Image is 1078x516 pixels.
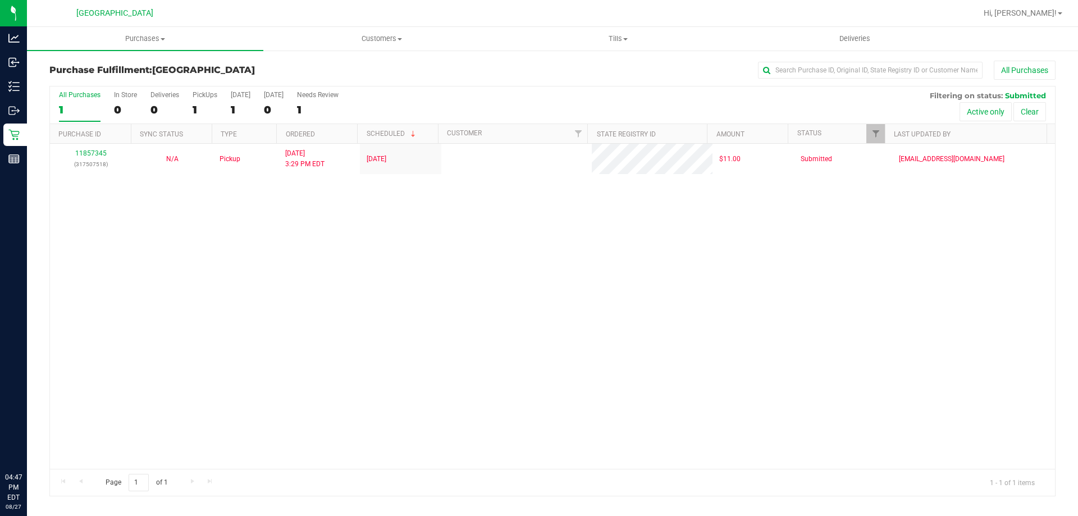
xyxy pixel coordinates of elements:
span: Deliveries [824,34,885,44]
a: Sync Status [140,130,183,138]
button: Active only [960,102,1012,121]
inline-svg: Inbound [8,57,20,68]
span: $11.00 [719,154,741,165]
span: [DATE] 3:29 PM EDT [285,148,325,170]
p: 08/27 [5,503,22,511]
inline-svg: Outbound [8,105,20,116]
a: Customer [447,129,482,137]
button: All Purchases [994,61,1056,80]
inline-svg: Reports [8,153,20,165]
span: Page of 1 [96,474,177,491]
inline-svg: Inventory [8,81,20,92]
span: Submitted [1005,91,1046,100]
span: Filtering on status: [930,91,1003,100]
button: N/A [166,154,179,165]
a: Filter [866,124,885,143]
inline-svg: Retail [8,129,20,140]
span: [GEOGRAPHIC_DATA] [152,65,255,75]
div: 0 [114,103,137,116]
div: 0 [150,103,179,116]
div: In Store [114,91,137,99]
div: 1 [297,103,339,116]
iframe: Resource center [11,426,45,460]
div: 1 [193,103,217,116]
button: Clear [1013,102,1046,121]
span: [EMAIL_ADDRESS][DOMAIN_NAME] [899,154,1004,165]
a: Type [221,130,237,138]
span: Purchases [27,34,263,44]
input: 1 [129,474,149,491]
div: PickUps [193,91,217,99]
input: Search Purchase ID, Original ID, State Registry ID or Customer Name... [758,62,983,79]
div: Needs Review [297,91,339,99]
p: (317507518) [57,159,125,170]
div: [DATE] [264,91,284,99]
a: Status [797,129,821,137]
span: Tills [500,34,736,44]
div: 0 [264,103,284,116]
h3: Purchase Fulfillment: [49,65,385,75]
div: All Purchases [59,91,101,99]
a: Tills [500,27,736,51]
inline-svg: Analytics [8,33,20,44]
a: Customers [263,27,500,51]
div: 1 [59,103,101,116]
span: [GEOGRAPHIC_DATA] [76,8,153,18]
a: Filter [569,124,587,143]
a: 11857345 [75,149,107,157]
div: 1 [231,103,250,116]
a: Scheduled [367,130,418,138]
a: Last Updated By [894,130,951,138]
a: State Registry ID [597,130,656,138]
span: 1 - 1 of 1 items [981,474,1044,491]
span: Submitted [801,154,832,165]
a: Purchase ID [58,130,101,138]
span: Not Applicable [166,155,179,163]
a: Purchases [27,27,263,51]
div: [DATE] [231,91,250,99]
a: Ordered [286,130,315,138]
a: Amount [716,130,744,138]
span: [DATE] [367,154,386,165]
span: Hi, [PERSON_NAME]! [984,8,1057,17]
span: Pickup [220,154,240,165]
div: Deliveries [150,91,179,99]
span: Customers [264,34,499,44]
p: 04:47 PM EDT [5,472,22,503]
a: Deliveries [737,27,973,51]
